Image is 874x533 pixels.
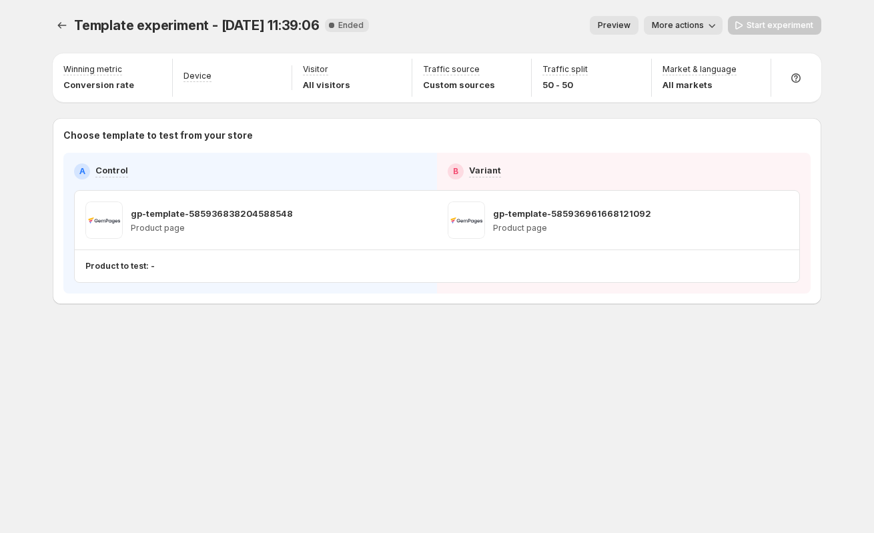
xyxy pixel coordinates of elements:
p: gp-template-585936961668121092 [493,207,651,220]
p: Variant [469,163,501,177]
span: Template experiment - [DATE] 11:39:06 [74,17,320,33]
p: Conversion rate [63,78,134,91]
p: All visitors [303,78,350,91]
p: Winning metric [63,64,122,75]
p: Custom sources [423,78,495,91]
span: More actions [652,20,704,31]
p: Device [183,71,211,81]
img: gp-template-585936838204588548 [85,201,123,239]
p: All markets [663,78,737,91]
img: gp-template-585936961668121092 [448,201,485,239]
p: Product page [493,223,651,233]
span: Ended [338,20,364,31]
p: Traffic source [423,64,480,75]
h2: A [79,166,85,177]
p: Visitor [303,64,328,75]
h2: B [453,166,458,177]
p: Control [95,163,128,177]
p: Product to test: - [85,261,155,272]
p: Choose template to test from your store [63,129,811,142]
button: Preview [590,16,638,35]
p: Product page [131,223,293,233]
button: Experiments [53,16,71,35]
p: 50 - 50 [542,78,588,91]
p: gp-template-585936838204588548 [131,207,293,220]
button: More actions [644,16,723,35]
span: Preview [598,20,630,31]
p: Traffic split [542,64,588,75]
p: Market & language [663,64,737,75]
